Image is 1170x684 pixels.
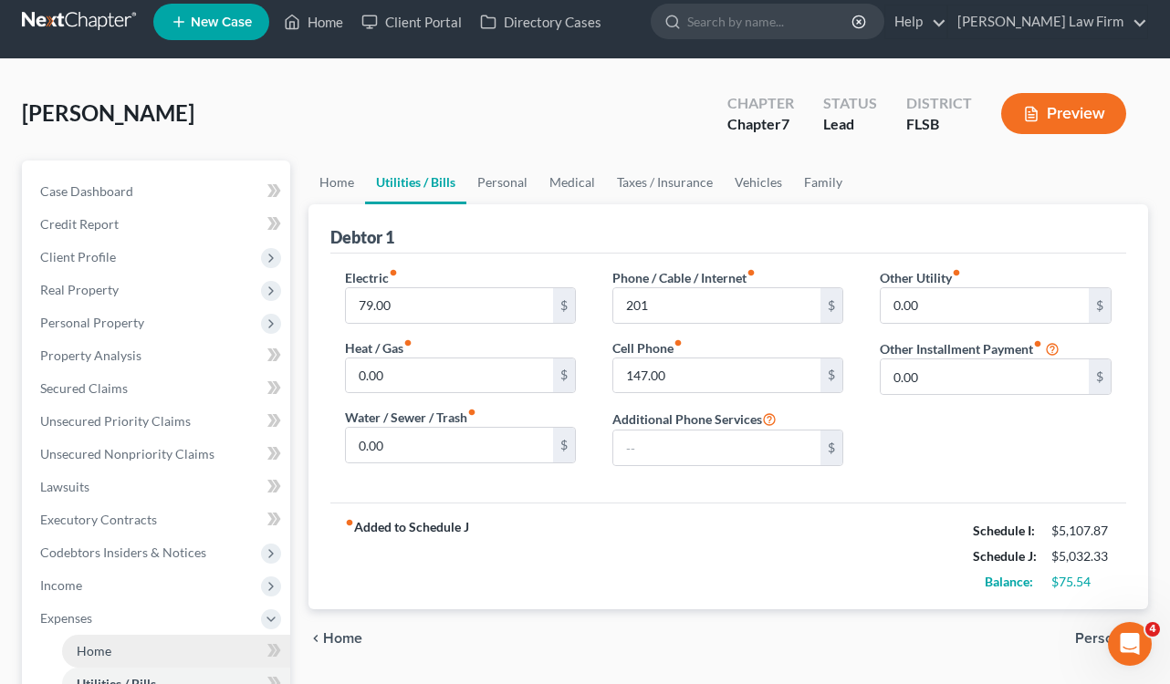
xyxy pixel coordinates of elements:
[346,288,554,323] input: --
[40,282,119,297] span: Real Property
[40,479,89,494] span: Lawsuits
[1051,522,1112,540] div: $5,107.87
[40,380,128,396] span: Secured Claims
[40,249,116,264] span: Client Profile
[330,226,394,248] div: Debtor 1
[820,430,842,465] div: $
[40,315,144,330] span: Personal Property
[403,338,413,347] i: fiber_manual_record
[727,93,794,114] div: Chapter
[26,208,290,241] a: Credit Report
[687,5,854,38] input: Search by name...
[553,358,575,393] div: $
[553,288,575,323] div: $
[612,268,756,287] label: Phone / Cable / Internet
[345,338,413,358] label: Heat / Gas
[1051,573,1112,591] div: $75.54
[906,93,972,114] div: District
[26,339,290,372] a: Property Analysis
[906,114,972,135] div: FLSB
[880,268,961,287] label: Other Utility
[1108,622,1152,666] iframe: Intercom live chat
[77,643,111,658] span: Home
[793,161,853,204] a: Family
[880,339,1042,358] label: Other Installment Payment
[308,631,362,646] button: chevron_left Home
[747,268,756,277] i: fiber_manual_record
[973,523,1035,538] strong: Schedule I:
[823,114,877,135] div: Lead
[26,405,290,438] a: Unsecured Priority Claims
[40,544,206,560] span: Codebtors Insiders & Notices
[40,577,82,593] span: Income
[466,161,538,204] a: Personal
[345,518,354,527] i: fiber_manual_record
[275,5,352,38] a: Home
[881,359,1089,394] input: --
[40,610,92,626] span: Expenses
[553,428,575,462] div: $
[40,347,141,363] span: Property Analysis
[823,93,877,114] div: Status
[781,115,789,132] span: 7
[1145,622,1160,637] span: 4
[26,503,290,536] a: Executory Contracts
[26,175,290,208] a: Case Dashboard
[1075,631,1133,646] span: Personal
[973,548,1037,564] strong: Schedule J:
[606,161,724,204] a: Taxes / Insurance
[727,114,794,135] div: Chapter
[471,5,611,38] a: Directory Cases
[985,574,1033,589] strong: Balance:
[26,438,290,471] a: Unsecured Nonpriority Claims
[40,512,157,527] span: Executory Contracts
[613,430,821,465] input: --
[346,428,554,462] input: --
[1089,359,1111,394] div: $
[948,5,1147,38] a: [PERSON_NAME] Law Firm
[1075,631,1148,646] button: Personal chevron_right
[365,161,466,204] a: Utilities / Bills
[191,16,252,29] span: New Case
[389,268,398,277] i: fiber_manual_record
[612,338,683,358] label: Cell Phone
[40,446,214,461] span: Unsecured Nonpriority Claims
[62,635,290,668] a: Home
[345,268,398,287] label: Electric
[26,372,290,405] a: Secured Claims
[308,161,365,204] a: Home
[40,216,119,232] span: Credit Report
[26,471,290,503] a: Lawsuits
[612,408,777,430] label: Additional Phone Services
[952,268,961,277] i: fiber_manual_record
[40,183,133,199] span: Case Dashboard
[820,358,842,393] div: $
[308,631,323,646] i: chevron_left
[724,161,793,204] a: Vehicles
[1051,547,1112,565] div: $5,032.33
[820,288,842,323] div: $
[881,288,1089,323] input: --
[323,631,362,646] span: Home
[1001,93,1126,134] button: Preview
[22,99,194,126] span: [PERSON_NAME]
[346,358,554,393] input: --
[885,5,946,38] a: Help
[613,288,821,323] input: --
[467,408,476,417] i: fiber_manual_record
[345,518,469,595] strong: Added to Schedule J
[40,413,191,429] span: Unsecured Priority Claims
[1033,339,1042,348] i: fiber_manual_record
[352,5,471,38] a: Client Portal
[538,161,606,204] a: Medical
[345,408,476,427] label: Water / Sewer / Trash
[613,358,821,393] input: --
[674,338,683,347] i: fiber_manual_record
[1089,288,1111,323] div: $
